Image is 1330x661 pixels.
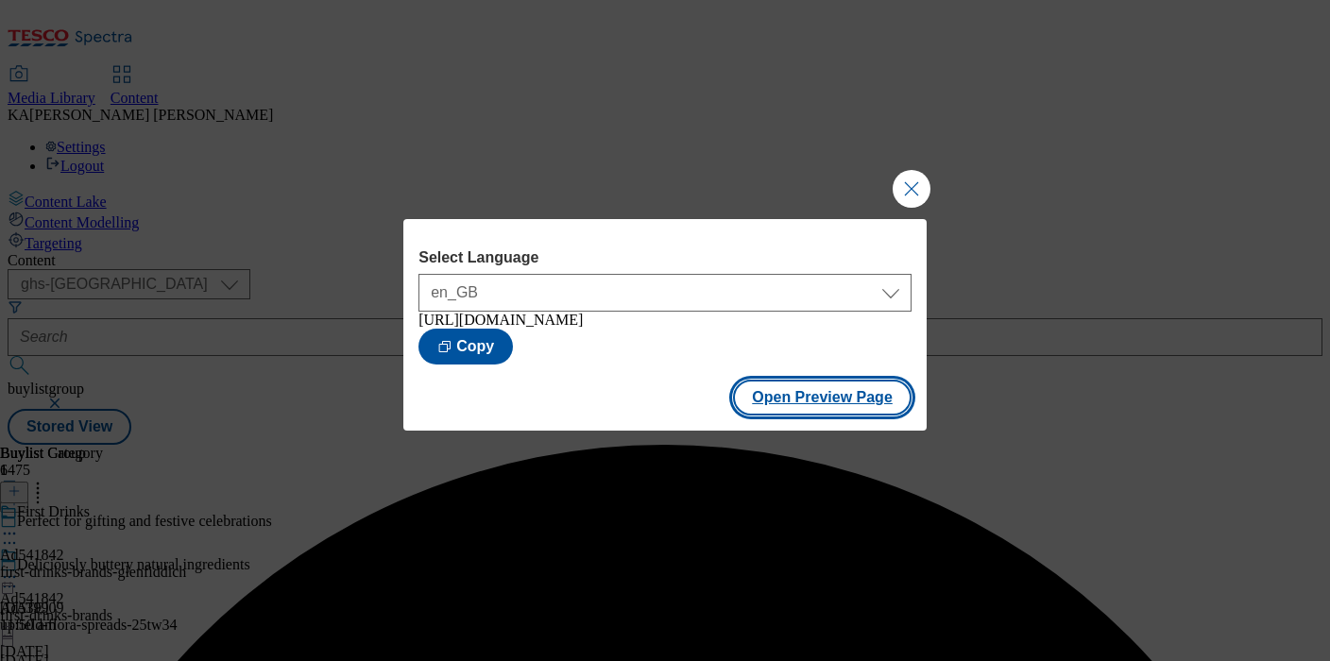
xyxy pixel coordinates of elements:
[418,249,912,266] label: Select Language
[418,329,513,364] button: Copy
[403,219,927,431] div: Modal
[418,312,912,329] div: [URL][DOMAIN_NAME]
[733,380,912,415] button: Open Preview Page
[893,170,930,208] button: Close Modal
